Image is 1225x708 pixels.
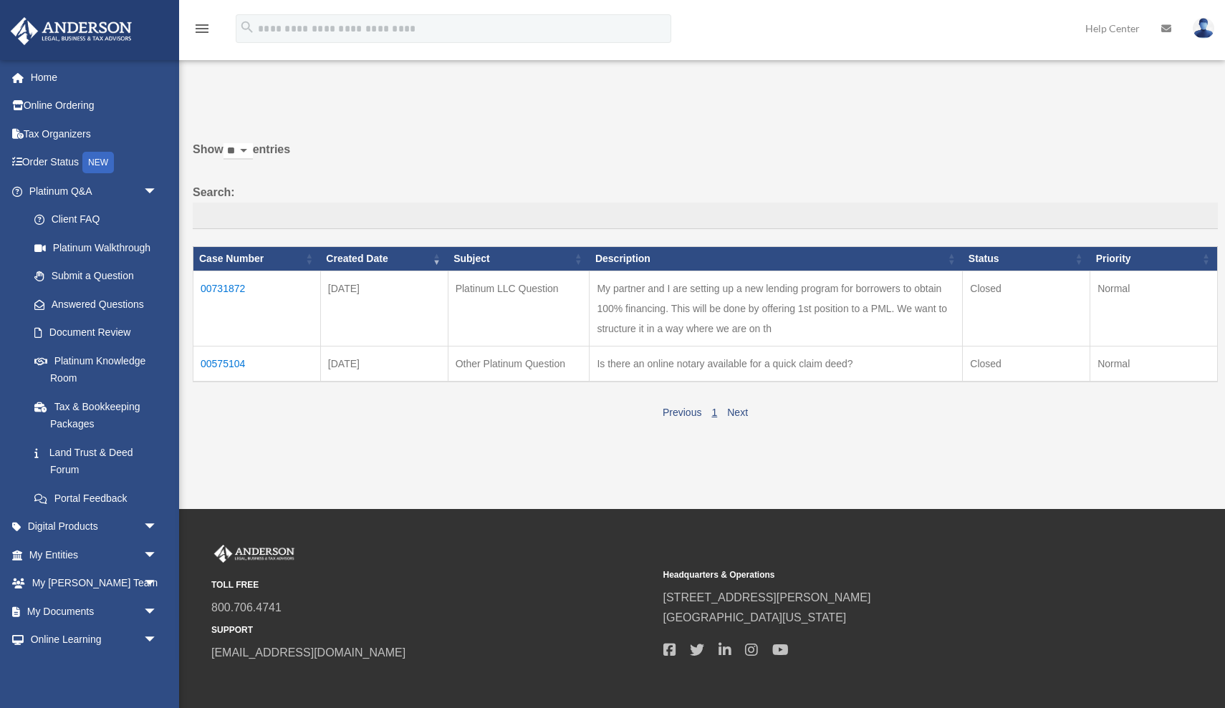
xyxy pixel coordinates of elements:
[10,540,179,569] a: My Entitiesarrow_drop_down
[1090,346,1218,382] td: Normal
[448,247,590,271] th: Subject: activate to sort column ascending
[320,247,448,271] th: Created Date: activate to sort column ascending
[590,271,963,346] td: My partner and I are setting up a new lending program for borrowers to obtain 100% financing. Thi...
[963,247,1090,271] th: Status: activate to sort column ascending
[20,205,172,234] a: Client FAQ
[10,597,179,626] a: My Documentsarrow_drop_down
[20,233,172,262] a: Platinum Walkthrough
[10,177,172,205] a: Platinum Q&Aarrow_drop_down
[320,346,448,382] td: [DATE]
[143,654,172,683] span: arrow_drop_down
[211,578,653,593] small: TOLL FREE
[143,626,172,655] span: arrow_drop_down
[20,262,172,291] a: Submit a Question
[320,271,448,346] td: [DATE]
[239,19,255,35] i: search
[448,271,590,346] td: Platinum LLC Question
[143,540,172,570] span: arrow_drop_down
[82,152,114,173] div: NEW
[6,17,136,45] img: Anderson Advisors Platinum Portal
[193,271,321,346] td: 00731872
[963,346,1090,382] td: Closed
[10,120,179,148] a: Tax Organizers
[211,601,282,614] a: 800.706.4741
[211,545,297,563] img: Anderson Advisors Platinum Portal
[1193,18,1214,39] img: User Pic
[10,63,179,92] a: Home
[1090,271,1218,346] td: Normal
[448,346,590,382] td: Other Platinum Question
[20,484,172,513] a: Portal Feedback
[663,591,871,603] a: [STREET_ADDRESS][PERSON_NAME]
[193,247,321,271] th: Case Number: activate to sort column ascending
[20,346,172,392] a: Platinum Knowledge Room
[143,569,172,598] span: arrow_drop_down
[1090,247,1218,271] th: Priority: activate to sort column ascending
[10,626,179,654] a: Online Learningarrow_drop_down
[193,183,1218,230] label: Search:
[20,319,172,347] a: Document Review
[10,569,179,598] a: My [PERSON_NAME] Teamarrow_drop_down
[663,568,1105,583] small: Headquarters & Operations
[10,654,179,682] a: Billingarrow_drop_down
[590,346,963,382] td: Is there an online notary available for a quick claim deed?
[20,290,165,319] a: Answered Questions
[10,513,179,541] a: Digital Productsarrow_drop_down
[193,203,1218,230] input: Search:
[963,271,1090,346] td: Closed
[10,148,179,178] a: Order StatusNEW
[663,611,847,624] a: [GEOGRAPHIC_DATA][US_STATE]
[590,247,963,271] th: Description: activate to sort column ascending
[143,597,172,626] span: arrow_drop_down
[143,177,172,206] span: arrow_drop_down
[193,20,211,37] i: menu
[711,407,717,418] a: 1
[20,392,172,438] a: Tax & Bookkeeping Packages
[727,407,748,418] a: Next
[20,438,172,484] a: Land Trust & Deed Forum
[193,140,1218,174] label: Show entries
[193,25,211,37] a: menu
[211,646,405,659] a: [EMAIL_ADDRESS][DOMAIN_NAME]
[10,92,179,120] a: Online Ordering
[224,143,253,160] select: Showentries
[663,407,701,418] a: Previous
[193,346,321,382] td: 00575104
[143,513,172,542] span: arrow_drop_down
[211,623,653,638] small: SUPPORT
